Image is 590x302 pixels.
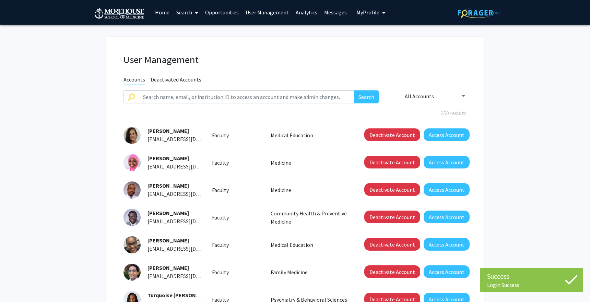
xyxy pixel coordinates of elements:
[364,128,420,141] button: Deactivate Account
[424,183,470,196] button: Access Account
[94,7,145,19] img: Morehouse School of Medicine Logo
[364,156,420,168] button: Deactivate Account
[123,236,141,253] img: Profile Picture
[271,209,349,226] p: Community Health & Preventive Medicine
[487,271,576,281] div: Success
[354,90,379,103] button: Search
[147,190,231,197] span: [EMAIL_ADDRESS][DOMAIN_NAME]
[151,76,201,85] span: Deactivated Accounts
[147,182,189,189] span: [PERSON_NAME]
[123,209,141,226] img: Profile Picture
[207,159,266,167] div: Faculty
[364,183,420,196] button: Deactivate Account
[123,76,145,85] span: Accounts
[242,0,292,24] a: User Management
[202,0,242,24] a: Opportunities
[405,93,434,100] span: All Accounts
[173,0,202,24] a: Search
[364,211,420,223] button: Deactivate Account
[356,9,379,16] span: My Profile
[139,90,354,103] input: Search name, email, or institution ID to access an account and make admin changes.
[123,154,141,171] img: Profile Picture
[147,127,189,134] span: [PERSON_NAME]
[5,271,29,297] iframe: Chat
[123,127,141,144] img: Profile Picture
[147,292,215,299] span: Turquoise [PERSON_NAME]
[424,238,470,251] button: Access Account
[207,186,266,194] div: Faculty
[271,268,349,276] p: Family Medicine
[207,213,266,222] div: Faculty
[147,136,231,142] span: [EMAIL_ADDRESS][DOMAIN_NAME]
[271,241,349,249] p: Medical Education
[292,0,321,24] a: Analytics
[118,109,472,117] div: 250 results
[424,128,470,141] button: Access Account
[207,268,266,276] div: Faculty
[147,210,189,216] span: [PERSON_NAME]
[321,0,350,24] a: Messages
[147,163,231,170] span: [EMAIL_ADDRESS][DOMAIN_NAME]
[147,237,189,244] span: [PERSON_NAME]
[147,264,189,271] span: [PERSON_NAME]
[147,273,231,279] span: [EMAIL_ADDRESS][DOMAIN_NAME]
[458,8,501,18] img: ForagerOne Logo
[147,245,231,252] span: [EMAIL_ADDRESS][DOMAIN_NAME]
[487,281,576,288] div: Login Success
[207,131,266,139] div: Faculty
[147,155,189,162] span: [PERSON_NAME]
[123,54,467,66] h1: User Management
[424,156,470,168] button: Access Account
[147,218,231,225] span: [EMAIL_ADDRESS][DOMAIN_NAME]
[207,241,266,249] div: Faculty
[364,238,420,251] button: Deactivate Account
[123,181,141,199] img: Profile Picture
[123,264,141,281] img: Profile Picture
[364,265,420,278] button: Deactivate Account
[152,0,173,24] a: Home
[271,159,349,167] p: Medicine
[271,131,349,139] p: Medical Education
[271,186,349,194] p: Medicine
[424,265,470,278] button: Access Account
[424,211,470,223] button: Access Account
